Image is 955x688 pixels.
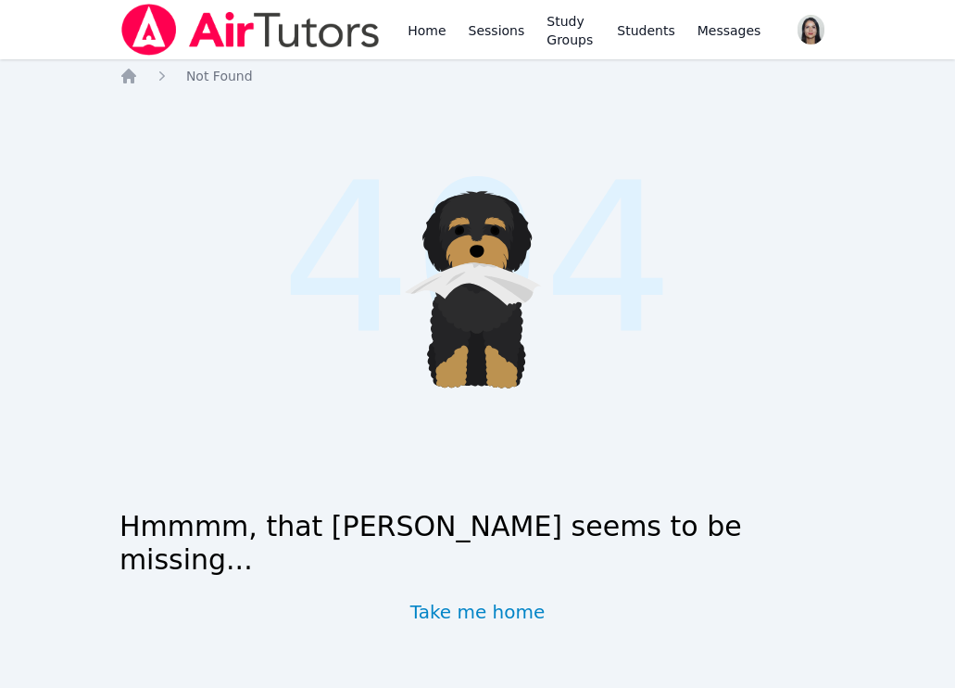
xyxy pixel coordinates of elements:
[410,599,546,625] a: Take me home
[119,510,836,577] h1: Hmmmm, that [PERSON_NAME] seems to be missing...
[186,69,253,83] span: Not Found
[697,21,761,40] span: Messages
[119,4,382,56] img: Air Tutors
[119,67,836,85] nav: Breadcrumb
[281,104,674,414] span: 404
[186,67,253,85] a: Not Found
